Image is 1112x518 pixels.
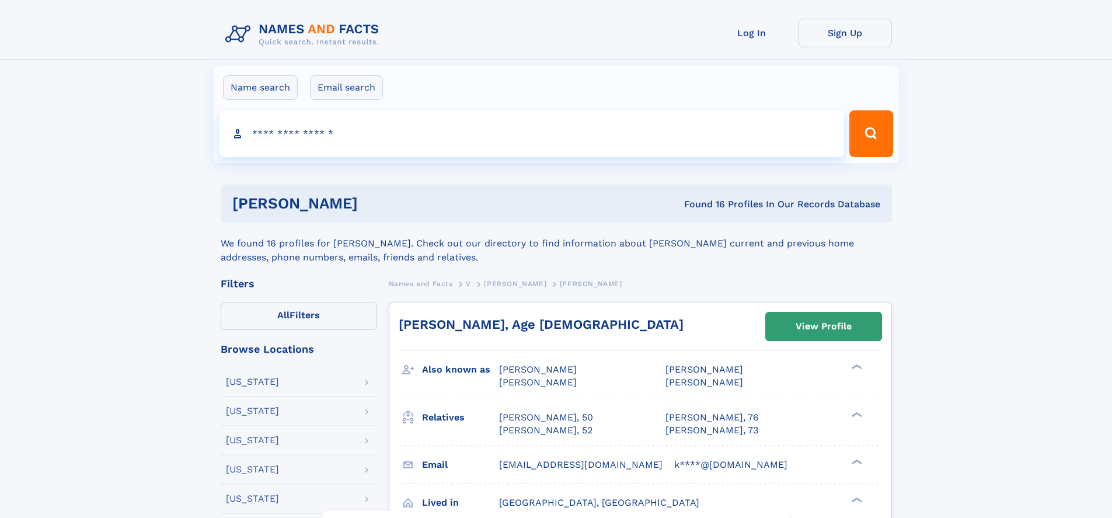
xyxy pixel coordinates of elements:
[221,344,377,354] div: Browse Locations
[226,406,279,416] div: [US_STATE]
[499,377,577,388] span: [PERSON_NAME]
[705,19,799,47] a: Log In
[849,411,863,418] div: ❯
[232,196,521,211] h1: [PERSON_NAME]
[665,424,758,437] a: [PERSON_NAME], 73
[226,465,279,474] div: [US_STATE]
[849,496,863,503] div: ❯
[849,110,893,157] button: Search Button
[422,455,499,475] h3: Email
[849,458,863,465] div: ❯
[422,493,499,513] h3: Lived in
[221,302,377,330] label: Filters
[226,377,279,387] div: [US_STATE]
[484,280,546,288] span: [PERSON_NAME]
[219,110,845,157] input: search input
[277,310,290,321] span: All
[665,411,759,424] a: [PERSON_NAME], 76
[221,223,892,265] div: We found 16 profiles for [PERSON_NAME]. Check out our directory to find information about [PERSON...
[665,377,743,388] span: [PERSON_NAME]
[389,276,453,291] a: Names and Facts
[796,313,852,340] div: View Profile
[466,280,471,288] span: V
[499,459,663,470] span: [EMAIL_ADDRESS][DOMAIN_NAME]
[223,75,298,100] label: Name search
[226,494,279,503] div: [US_STATE]
[226,436,279,445] div: [US_STATE]
[221,279,377,289] div: Filters
[310,75,383,100] label: Email search
[766,312,881,340] a: View Profile
[521,198,880,211] div: Found 16 Profiles In Our Records Database
[221,19,389,50] img: Logo Names and Facts
[466,276,471,291] a: V
[560,280,622,288] span: [PERSON_NAME]
[799,19,892,47] a: Sign Up
[499,411,593,424] a: [PERSON_NAME], 50
[422,408,499,427] h3: Relatives
[499,364,577,375] span: [PERSON_NAME]
[665,364,743,375] span: [PERSON_NAME]
[499,424,592,437] a: [PERSON_NAME], 52
[849,363,863,371] div: ❯
[484,276,546,291] a: [PERSON_NAME]
[499,497,699,508] span: [GEOGRAPHIC_DATA], [GEOGRAPHIC_DATA]
[399,317,684,332] a: [PERSON_NAME], Age [DEMOGRAPHIC_DATA]
[422,360,499,380] h3: Also known as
